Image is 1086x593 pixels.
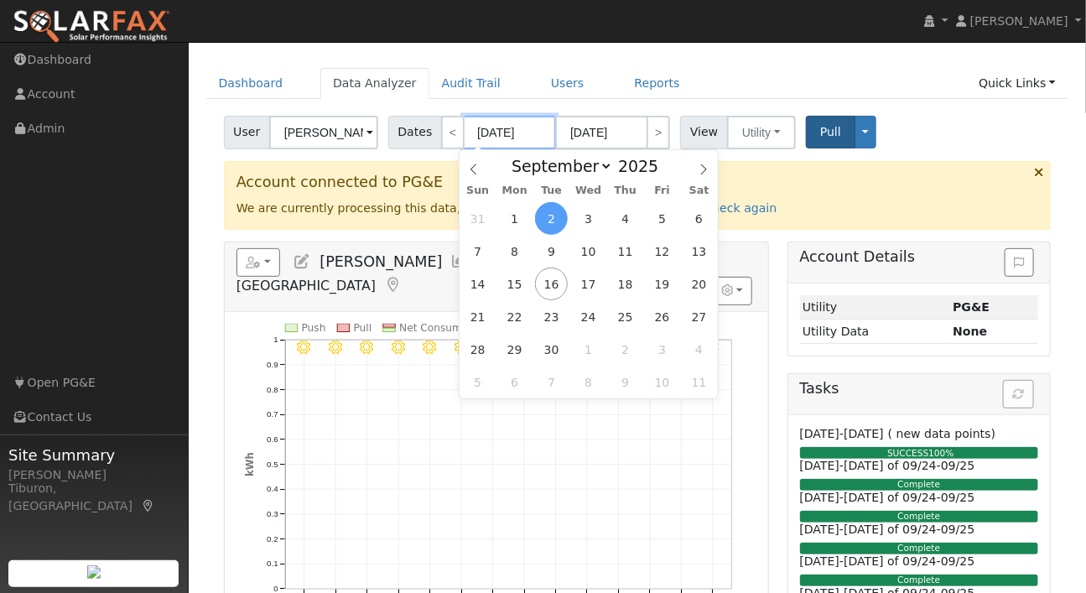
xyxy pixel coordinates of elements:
button: Utility [727,116,796,149]
div: Tiburon, [GEOGRAPHIC_DATA] [8,480,179,515]
text: 0.3 [267,509,278,518]
a: Check again [704,201,777,215]
a: < [441,116,465,149]
div: Complete [800,575,1039,586]
h6: [DATE]-[DATE] of 09/24-09/25 [800,554,1039,569]
td: Utility [800,295,950,320]
span: Sat [681,185,718,196]
span: September 12, 2025 [646,235,678,268]
a: Data Analyzer [320,68,429,99]
span: September 19, 2025 [646,268,678,300]
span: September 21, 2025 [461,300,494,333]
span: October 10, 2025 [646,366,678,398]
i: 9/03 - Clear [329,341,343,355]
strong: ID: 17288578, authorized: 09/16/25 [953,300,990,314]
span: User [224,116,270,149]
span: Pull [820,125,841,138]
h5: Account Details [800,248,1039,266]
span: September 4, 2025 [609,202,642,235]
a: > [647,116,670,149]
span: [PERSON_NAME] Pines, [GEOGRAPHIC_DATA] [236,254,650,294]
span: September 20, 2025 [683,268,715,300]
span: View [680,116,728,149]
span: October 11, 2025 [683,366,715,398]
span: September 11, 2025 [609,235,642,268]
span: September 5, 2025 [646,202,678,235]
span: September 28, 2025 [461,333,494,366]
div: [PERSON_NAME] [8,466,179,484]
span: September 6, 2025 [683,202,715,235]
text: 0.8 [267,385,278,394]
text: 0.6 [267,434,278,444]
a: Reports [622,68,693,99]
span: September 26, 2025 [646,300,678,333]
select: Month [503,156,613,176]
text: Push [301,322,325,334]
span: October 1, 2025 [572,333,605,366]
span: September 15, 2025 [498,268,531,300]
span: September 18, 2025 [609,268,642,300]
span: Site Summary [8,444,179,466]
span: September 23, 2025 [535,300,568,333]
text: kWh [243,452,255,476]
span: September 29, 2025 [498,333,531,366]
span: Wed [570,185,607,196]
span: October 7, 2025 [535,366,568,398]
a: Users [538,68,597,99]
a: Audit Trail [429,68,513,99]
span: [PERSON_NAME] [320,253,442,270]
a: Quick Links [966,68,1068,99]
i: 9/02 - Clear [297,341,311,355]
text: 1 [273,335,278,344]
span: September 16, 2025 [535,268,568,300]
input: Select a User [269,116,378,149]
h6: [DATE]-[DATE] of 09/24-09/25 [800,459,1039,473]
h6: [DATE]-[DATE] of 09/24-09/25 [800,523,1039,537]
span: September 10, 2025 [572,235,605,268]
span: September 13, 2025 [683,235,715,268]
div: Complete [800,479,1039,491]
span: September 22, 2025 [498,300,531,333]
img: SolarFax [13,9,170,44]
span: Dates [388,116,442,149]
text: 0.9 [267,360,278,369]
div: SUCCESS [796,447,1047,460]
span: September 27, 2025 [683,300,715,333]
span: September 17, 2025 [572,268,605,300]
strong: None [953,325,987,338]
text: 0.7 [267,409,278,419]
div: Complete [800,543,1039,554]
span: October 5, 2025 [461,366,494,398]
text: 0.5 [267,460,278,469]
input: Year [613,157,673,175]
span: September 25, 2025 [609,300,642,333]
span: [DATE]-[DATE] [800,427,884,440]
h3: Account connected to PG&E [236,174,1039,191]
span: September 8, 2025 [498,235,531,268]
span: October 3, 2025 [646,333,678,366]
text: 0.1 [267,559,278,569]
span: Fri [644,185,681,196]
span: ( new data points) [888,427,995,440]
h5: Tasks [800,380,1039,398]
span: [PERSON_NAME] [970,14,1068,28]
span: Mon [496,185,533,196]
i: 9/06 - Clear [423,341,437,355]
text: Pull [353,322,372,334]
span: September 24, 2025 [572,300,605,333]
a: Multi-Series Graph [451,253,470,270]
span: September 7, 2025 [461,235,494,268]
i: 9/15 - Clear [706,341,720,355]
td: Utility Data [800,320,950,344]
div: Complete [800,511,1039,523]
span: October 8, 2025 [572,366,605,398]
span: October 9, 2025 [609,366,642,398]
img: retrieve [87,565,101,579]
i: 9/07 - Clear [455,341,469,355]
i: 9/04 - Clear [360,341,374,355]
text: 0.2 [267,534,278,544]
span: September 1, 2025 [498,202,531,235]
span: September 9, 2025 [535,235,568,268]
a: Map [141,499,156,512]
button: Issue History [1005,248,1034,277]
